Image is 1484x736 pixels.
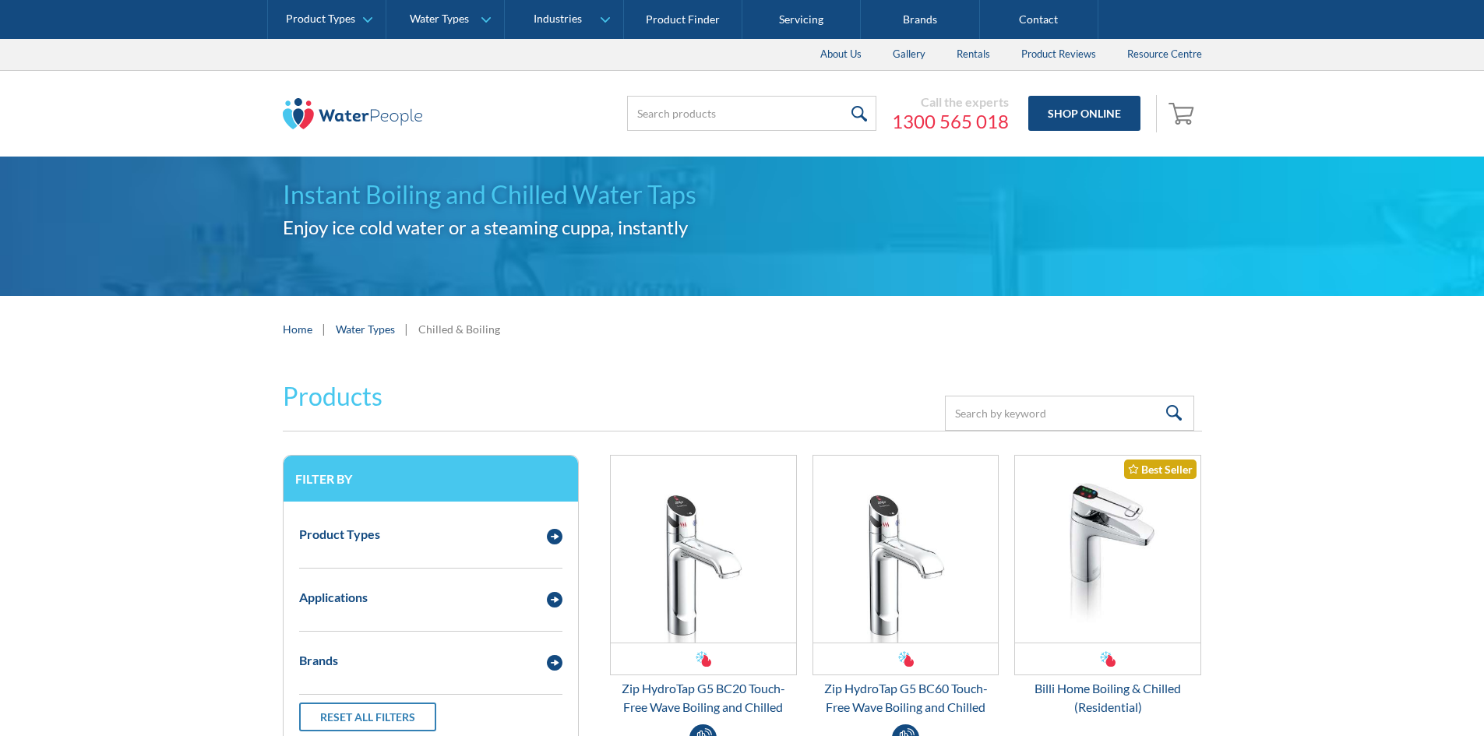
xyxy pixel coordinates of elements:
[610,455,797,717] a: Zip HydroTap G5 BC20 Touch-Free Wave Boiling and ChilledZip HydroTap G5 BC20 Touch-Free Wave Boil...
[1028,96,1140,131] a: Shop Online
[299,588,368,607] div: Applications
[283,378,382,415] h2: Products
[283,98,423,129] img: The Water People
[418,321,500,337] div: Chilled & Boiling
[295,471,566,486] h3: Filter by
[299,651,338,670] div: Brands
[336,321,395,337] a: Water Types
[1006,39,1112,70] a: Product Reviews
[813,456,999,643] img: Zip HydroTap G5 BC60 Touch-Free Wave Boiling and Chilled
[1169,100,1198,125] img: shopping cart
[299,525,380,544] div: Product Types
[1014,679,1201,717] div: Billi Home Boiling & Chilled (Residential)
[1112,39,1218,70] a: Resource Centre
[286,12,355,26] div: Product Types
[941,39,1006,70] a: Rentals
[1165,95,1202,132] a: Open cart
[892,110,1009,133] a: 1300 565 018
[283,213,1202,241] h2: Enjoy ice cold water or a steaming cuppa, instantly
[610,679,797,717] div: Zip HydroTap G5 BC20 Touch-Free Wave Boiling and Chilled
[283,176,1202,213] h1: Instant Boiling and Chilled Water Taps
[1015,456,1200,643] img: Billi Home Boiling & Chilled (Residential)
[283,321,312,337] a: Home
[299,703,436,731] a: Reset all filters
[403,319,411,338] div: |
[877,39,941,70] a: Gallery
[611,456,796,643] img: Zip HydroTap G5 BC20 Touch-Free Wave Boiling and Chilled
[945,396,1194,431] input: Search by keyword
[812,679,999,717] div: Zip HydroTap G5 BC60 Touch-Free Wave Boiling and Chilled
[410,12,469,26] div: Water Types
[534,12,582,26] div: Industries
[627,96,876,131] input: Search products
[320,319,328,338] div: |
[812,455,999,717] a: Zip HydroTap G5 BC60 Touch-Free Wave Boiling and ChilledZip HydroTap G5 BC60 Touch-Free Wave Boil...
[1014,455,1201,717] a: Billi Home Boiling & Chilled (Residential)Best SellerBilli Home Boiling & Chilled (Residential)
[805,39,877,70] a: About Us
[892,94,1009,110] div: Call the experts
[1124,460,1197,479] div: Best Seller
